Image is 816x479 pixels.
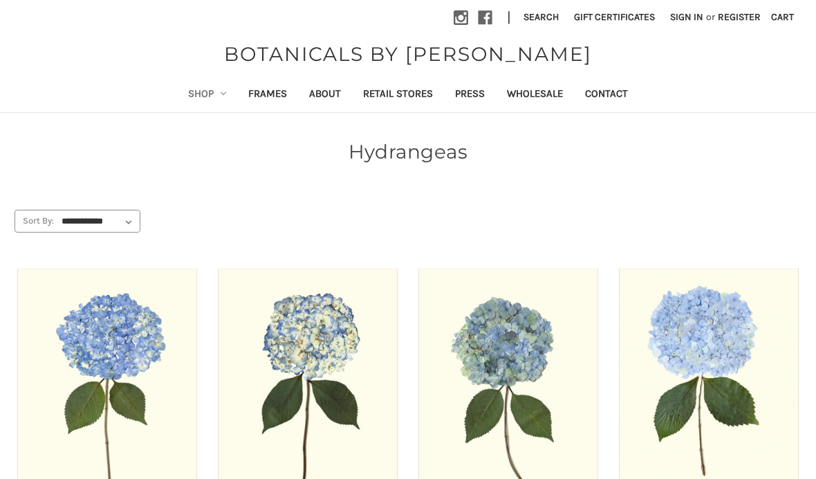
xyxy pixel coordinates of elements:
[771,11,794,23] span: Cart
[237,78,298,112] a: Frames
[15,210,54,231] label: Sort By:
[444,78,496,112] a: Press
[502,7,516,29] li: |
[298,78,352,112] a: About
[705,10,716,24] span: or
[574,78,639,112] a: Contact
[15,137,801,166] h1: Hydrangeas
[217,39,599,69] a: BOTANICALS BY [PERSON_NAME]
[496,78,574,112] a: Wholesale
[177,78,238,112] a: Shop
[352,78,444,112] a: Retail Stores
